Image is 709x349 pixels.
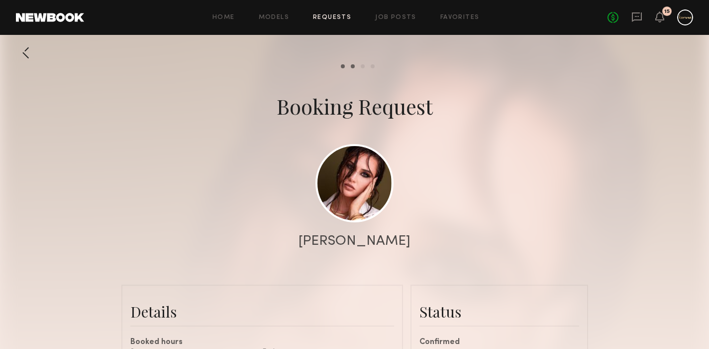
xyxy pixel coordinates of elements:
div: Status [419,302,579,322]
a: Requests [313,14,351,21]
a: Job Posts [375,14,416,21]
div: 15 [664,9,670,14]
a: Models [259,14,289,21]
div: Details [130,302,394,322]
a: Favorites [440,14,480,21]
div: [PERSON_NAME] [299,234,410,248]
a: Home [212,14,235,21]
div: Booking Request [277,92,433,120]
div: Confirmed [419,339,579,347]
div: Booked hours [130,339,394,347]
